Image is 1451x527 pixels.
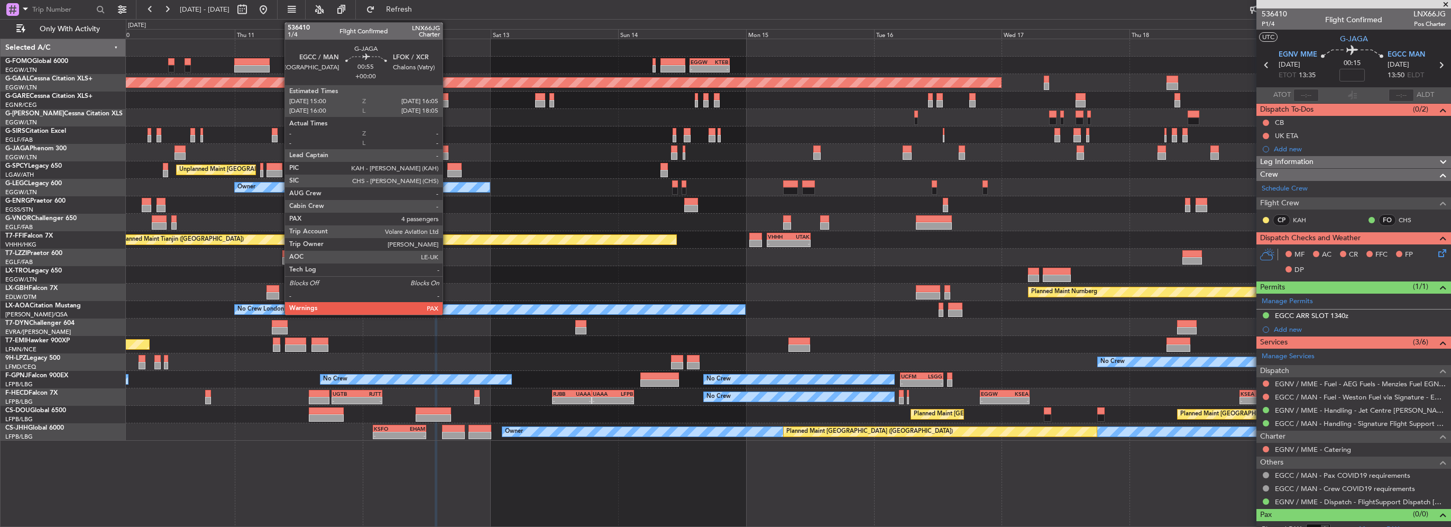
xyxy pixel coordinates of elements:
[5,215,77,222] a: G-VNORChallenger 650
[1260,509,1272,521] span: Pax
[5,111,64,117] span: G-[PERSON_NAME]
[5,250,27,257] span: T7-LZZI
[5,285,58,292] a: LX-GBHFalcon 7X
[1260,431,1285,443] span: Charter
[5,276,37,284] a: EGGW/LTN
[1405,250,1413,260] span: FP
[5,215,31,222] span: G-VNOR
[789,233,810,240] div: UTAK
[363,29,491,39] div: Fri 12
[572,397,591,404] div: -
[5,425,28,431] span: CS-JHH
[5,425,64,431] a: CS-JHHGlobal 6000
[1273,90,1291,101] span: ATOT
[1413,20,1446,29] span: Pos Charter
[553,390,572,397] div: RJBB
[1388,70,1404,81] span: 13:50
[914,406,1080,422] div: Planned Maint [GEOGRAPHIC_DATA] ([GEOGRAPHIC_DATA])
[5,180,28,187] span: G-LEGC
[5,223,33,231] a: EGLF/FAB
[1388,60,1409,70] span: [DATE]
[1002,29,1129,39] div: Wed 17
[357,397,381,404] div: -
[5,136,33,144] a: EGLF/FAB
[361,1,425,18] button: Refresh
[1279,60,1300,70] span: [DATE]
[5,407,66,414] a: CS-DOUGlobal 6500
[5,206,33,214] a: EGSS/STN
[1260,169,1278,181] span: Crew
[5,101,37,109] a: EGNR/CEG
[5,180,62,187] a: G-LEGCLegacy 600
[1262,8,1287,20] span: 536410
[5,268,62,274] a: LX-TROLegacy 650
[237,302,350,317] div: No Crew London ([GEOGRAPHIC_DATA])
[1413,104,1428,115] span: (0/2)
[5,233,53,239] a: T7-FFIFalcon 7X
[1260,104,1314,116] span: Dispatch To-Dos
[5,320,75,326] a: T7-DYNChallenger 604
[1275,379,1446,388] a: EGNV / MME - Fuel - AEG Fuels - Menzies Fuel EGNV / MME
[746,29,874,39] div: Mon 15
[5,84,37,92] a: EGGW/LTN
[1260,156,1314,168] span: Leg Information
[922,380,942,386] div: -
[1262,296,1313,307] a: Manage Permits
[5,111,123,117] a: G-[PERSON_NAME]Cessna Citation XLS
[1274,325,1446,334] div: Add new
[1260,281,1285,294] span: Permits
[5,390,58,396] a: F-HECDFalcon 7X
[1299,70,1316,81] span: 13:35
[5,363,36,371] a: LFMD/CEQ
[179,162,351,178] div: Unplanned Maint [GEOGRAPHIC_DATA] ([PERSON_NAME] Intl)
[1275,131,1298,140] div: UK ETA
[1260,197,1299,210] span: Flight Crew
[5,320,29,326] span: T7-DYN
[1031,284,1097,300] div: Planned Maint Nurnberg
[374,425,399,432] div: KSFO
[5,380,33,388] a: LFPB/LBG
[1260,337,1288,349] span: Services
[399,432,425,439] div: -
[1241,390,1264,397] div: KSEA
[710,66,729,72] div: -
[5,58,32,65] span: G-FOMO
[5,338,70,344] a: T7-EMIHawker 900XP
[1344,58,1361,69] span: 00:15
[5,372,28,379] span: F-GPNJ
[1275,445,1351,454] a: EGNV / MME - Catering
[768,240,788,247] div: -
[1325,14,1382,25] div: Flight Confirmed
[5,163,62,169] a: G-SPCYLegacy 650
[553,397,572,404] div: -
[789,240,810,247] div: -
[5,119,37,126] a: EGGW/LTN
[1340,33,1368,44] span: G-JAGA
[1275,311,1348,320] div: EGCC ARR SLOT 1340z
[691,59,710,65] div: EGGW
[5,233,24,239] span: T7-FFI
[5,163,28,169] span: G-SPCY
[981,397,1005,404] div: -
[5,93,30,99] span: G-GARE
[1413,508,1428,520] span: (0/0)
[5,171,34,179] a: LGAV/ATH
[786,424,953,440] div: Planned Maint [GEOGRAPHIC_DATA] ([GEOGRAPHIC_DATA])
[1241,397,1264,404] div: -
[1279,70,1296,81] span: ETOT
[1262,20,1287,29] span: P1/4
[333,390,357,397] div: UGTB
[1322,250,1331,260] span: AC
[593,397,613,404] div: -
[5,346,36,353] a: LFMN/NCE
[710,59,729,65] div: KTEB
[237,179,255,195] div: Owner
[1413,337,1428,348] span: (3/6)
[32,2,93,17] input: Trip Number
[1275,406,1446,415] a: EGNV / MME - Handling - Jet Centre [PERSON_NAME] Aviation EGNV / MME
[5,398,33,406] a: LFPB/LBG
[706,371,731,387] div: No Crew
[5,415,33,423] a: LFPB/LBG
[12,21,115,38] button: Only With Activity
[1275,118,1284,127] div: CB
